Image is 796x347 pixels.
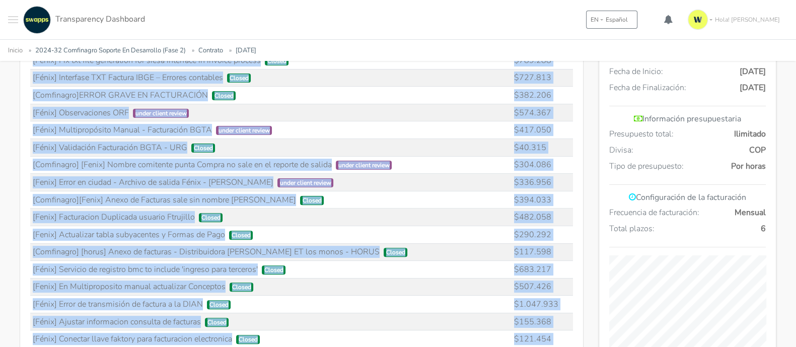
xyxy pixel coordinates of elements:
[688,10,708,30] img: isotipo-3-3e143c57.png
[512,138,572,156] td: $40.315
[734,128,766,140] span: Ilimitado
[30,313,512,330] td: [Fénix] Ajustar informacion consulta de facturas
[229,231,253,240] span: Closed
[30,87,512,104] td: [Comfinagro]ERROR GRAVE EN FACTURACIÓN
[512,104,572,121] td: $574.367
[55,14,145,25] span: Transparency Dashboard
[30,156,512,174] td: [Comfinagro] [Fenix] Nombre comitente punta Compra no sale en el reporte de salida
[735,206,766,219] span: Mensual
[30,138,512,156] td: [Fénix] Validación Facturación BGTA - URG
[191,144,215,153] span: Closed
[512,243,572,261] td: $117.598
[23,6,51,34] img: swapps-linkedin-v2.jpg
[512,156,572,174] td: $304.086
[30,243,512,261] td: [Comfinagro] [horus] Anexo de facturas - Distribuidora [PERSON_NAME] ET los monos - HORUS
[30,226,512,243] td: [Fenix] Actualizar tabla subyacentes y Formas de Pago
[8,46,23,55] a: Inicio
[512,87,572,104] td: $382.206
[586,11,637,29] button: ENEspañol
[512,313,572,330] td: $155.368
[609,51,766,61] h6: Fechas de los contratos
[35,46,186,55] a: 2024-32 Comfinagro Soporte En Desarrollo (Fase 2)
[512,278,572,296] td: $507.426
[236,335,260,344] span: Closed
[512,121,572,139] td: $417.050
[512,209,572,226] td: $482.058
[684,6,788,34] a: Hola! [PERSON_NAME]
[30,191,512,209] td: [Comfinagro][Fenix] Anexo de Facturas sale sin nombre [PERSON_NAME]
[609,65,663,78] span: Fecha de Inicio:
[761,223,766,235] span: 6
[512,191,572,209] td: $394.033
[740,82,766,94] span: [DATE]
[236,46,256,55] a: [DATE]
[212,91,236,100] span: Closed
[512,226,572,243] td: $290.292
[227,74,251,83] span: Closed
[512,261,572,279] td: $683.217
[731,160,766,172] span: Por horas
[512,174,572,191] td: $336.956
[609,160,684,172] span: Tipo de presupuesto:
[300,196,324,205] span: Closed
[133,109,189,118] span: under client review
[715,15,780,24] span: Hola! [PERSON_NAME]
[207,300,231,309] span: Closed
[30,104,512,121] td: [Fénix] Observaciones ORF
[384,248,408,257] span: Closed
[336,161,392,170] span: under client review
[609,206,699,219] span: Frecuencia de facturación:
[30,278,512,296] td: [Fenix] En Multiproposito manual actualizar Conceptos
[198,46,223,55] a: Contrato
[277,178,334,187] span: under client review
[609,128,674,140] span: Presupuesto total:
[512,296,572,313] td: $1.047.933
[230,283,254,292] span: Closed
[609,82,686,94] span: Fecha de Finalización:
[216,126,272,135] span: under client review
[512,69,572,87] td: $727.813
[21,6,145,34] a: Transparency Dashboard
[30,296,512,313] td: [Fénix] Error de transmisión de factura a la DIAN
[8,6,18,34] button: Toggle navigation menu
[609,193,766,202] h6: Configuración de la facturación
[740,65,766,78] span: [DATE]
[205,318,229,327] span: Closed
[262,265,286,274] span: Closed
[30,121,512,139] td: [Fénix] Multipropósito Manual - Facturación BGTA
[30,69,512,87] td: [Fénix] Interfase TXT Factura IBGE – Errores contables
[265,56,289,65] span: Closed
[30,261,512,279] td: [Fénix] Servicio de registro bmc to include 'ingreso para terceros'
[609,114,766,124] h6: Información presupuestaria
[749,144,766,156] span: COP
[606,15,628,24] span: Español
[30,209,512,226] td: [Fenix] Facturacion Duplicada usuario Ftrujillo
[609,223,655,235] span: Total plazos:
[30,174,512,191] td: [Fenix] Error en ciudad - Archivo de salida Fénix - [PERSON_NAME]
[199,213,223,222] span: Closed
[609,144,633,156] span: Divisa:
